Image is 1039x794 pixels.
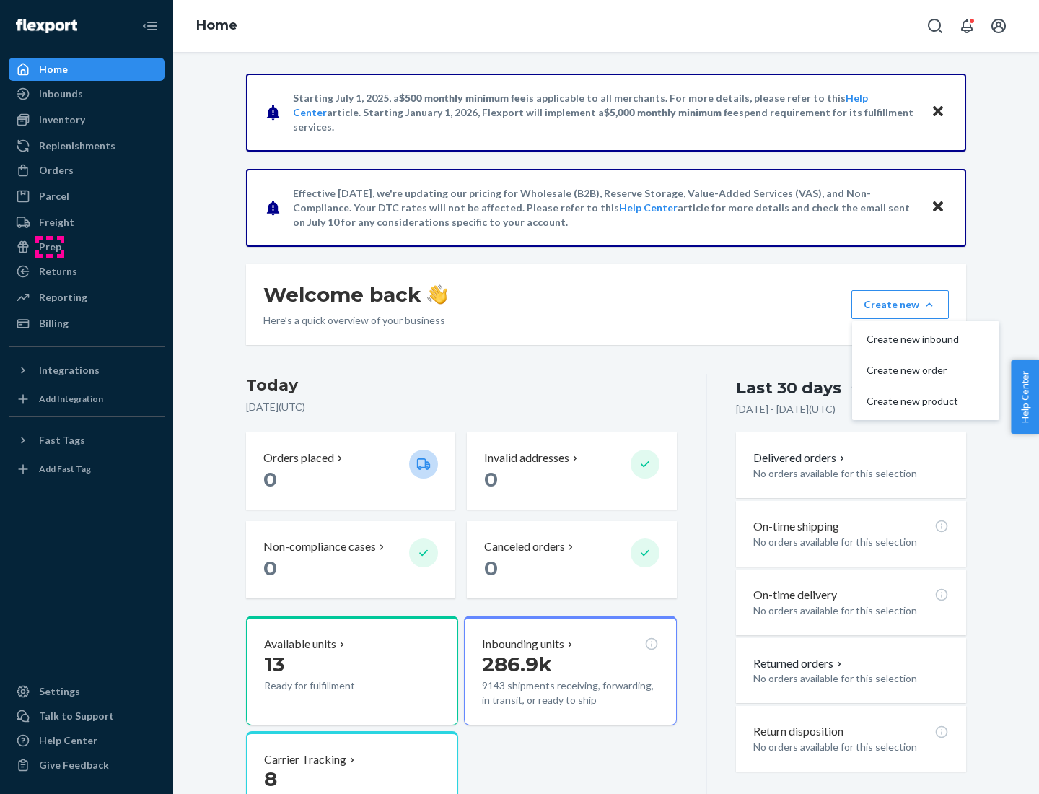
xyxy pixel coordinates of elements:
[136,12,165,40] button: Close Navigation
[484,556,498,580] span: 0
[246,521,455,598] button: Non-compliance cases 0
[263,556,277,580] span: 0
[867,396,959,406] span: Create new product
[39,709,114,723] div: Talk to Support
[482,679,658,707] p: 9143 shipments receiving, forwarding, in transit, or ready to ship
[952,12,981,40] button: Open notifications
[39,290,87,305] div: Reporting
[851,290,949,319] button: Create newCreate new inboundCreate new orderCreate new product
[39,113,85,127] div: Inventory
[9,429,165,452] button: Fast Tags
[9,359,165,382] button: Integrations
[39,163,74,178] div: Orders
[467,432,676,510] button: Invalid addresses 0
[263,450,334,466] p: Orders placed
[867,365,959,375] span: Create new order
[9,286,165,309] a: Reporting
[185,5,249,47] ol: breadcrumbs
[753,723,843,740] p: Return disposition
[929,197,947,218] button: Close
[9,58,165,81] a: Home
[482,636,564,653] p: Inbounding units
[929,102,947,123] button: Close
[16,19,77,33] img: Flexport logo
[753,450,848,466] button: Delivered orders
[399,92,526,104] span: $500 monthly minimum fee
[39,463,91,475] div: Add Fast Tag
[39,189,69,204] div: Parcel
[39,758,109,772] div: Give Feedback
[39,433,85,448] div: Fast Tags
[196,17,237,33] a: Home
[39,316,69,331] div: Billing
[736,402,836,416] p: [DATE] - [DATE] ( UTC )
[39,240,61,254] div: Prep
[9,729,165,752] a: Help Center
[753,587,837,603] p: On-time delivery
[753,518,839,535] p: On-time shipping
[263,538,376,555] p: Non-compliance cases
[246,432,455,510] button: Orders placed 0
[39,139,115,153] div: Replenishments
[753,466,949,481] p: No orders available for this selection
[921,12,950,40] button: Open Search Box
[9,134,165,157] a: Replenishments
[9,82,165,105] a: Inbounds
[39,62,68,77] div: Home
[9,159,165,182] a: Orders
[264,767,277,791] span: 8
[1011,360,1039,434] button: Help Center
[9,211,165,234] a: Freight
[263,282,447,307] h1: Welcome back
[39,87,83,101] div: Inbounds
[39,215,74,230] div: Freight
[867,334,959,344] span: Create new inbound
[9,704,165,728] a: Talk to Support
[736,377,841,399] div: Last 30 days
[246,616,458,725] button: Available units13Ready for fulfillment
[467,521,676,598] button: Canceled orders 0
[9,108,165,131] a: Inventory
[482,652,552,676] span: 286.9k
[263,313,447,328] p: Here’s a quick overview of your business
[427,284,447,305] img: hand-wave emoji
[9,235,165,258] a: Prep
[39,684,80,699] div: Settings
[753,535,949,549] p: No orders available for this selection
[753,740,949,754] p: No orders available for this selection
[753,671,949,686] p: No orders available for this selection
[263,467,277,492] span: 0
[293,91,917,134] p: Starting July 1, 2025, a is applicable to all merchants. For more details, please refer to this a...
[753,655,845,672] button: Returned orders
[484,467,498,492] span: 0
[9,680,165,703] a: Settings
[264,636,336,653] p: Available units
[484,538,565,555] p: Canceled orders
[753,603,949,618] p: No orders available for this selection
[855,386,996,417] button: Create new product
[264,679,398,693] p: Ready for fulfillment
[984,12,1013,40] button: Open account menu
[39,264,77,279] div: Returns
[484,450,569,466] p: Invalid addresses
[246,400,677,414] p: [DATE] ( UTC )
[855,355,996,386] button: Create new order
[9,260,165,283] a: Returns
[9,388,165,411] a: Add Integration
[604,106,739,118] span: $5,000 monthly minimum fee
[9,185,165,208] a: Parcel
[39,733,97,748] div: Help Center
[9,754,165,777] button: Give Feedback
[464,616,676,725] button: Inbounding units286.9k9143 shipments receiving, forwarding, in transit, or ready to ship
[619,201,678,214] a: Help Center
[9,458,165,481] a: Add Fast Tag
[39,393,103,405] div: Add Integration
[39,363,100,378] div: Integrations
[855,324,996,355] button: Create new inbound
[293,186,917,230] p: Effective [DATE], we're updating our pricing for Wholesale (B2B), Reserve Storage, Value-Added Se...
[9,312,165,335] a: Billing
[246,374,677,397] h3: Today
